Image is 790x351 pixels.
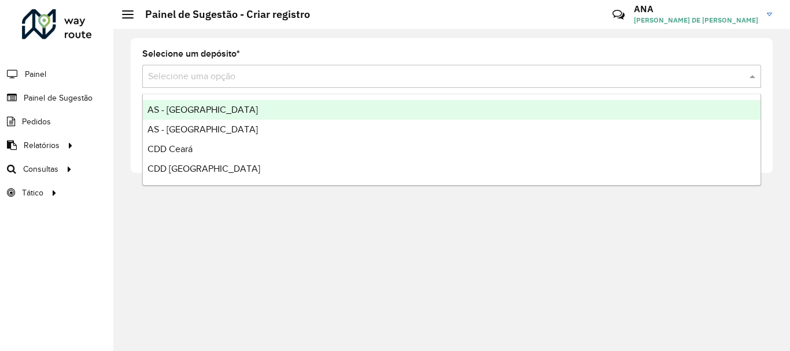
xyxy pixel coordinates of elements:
ng-dropdown-panel: Options list [142,94,761,186]
a: Contato Rápido [606,2,631,27]
h3: ANA [634,3,758,14]
span: CDD [GEOGRAPHIC_DATA] [147,164,260,173]
span: Pedidos [22,116,51,128]
span: AS - [GEOGRAPHIC_DATA] [147,124,258,134]
span: Painel de Sugestão [24,92,93,104]
span: Consultas [23,163,58,175]
label: Selecione um depósito [142,47,240,61]
span: [PERSON_NAME] DE [PERSON_NAME] [634,15,758,25]
span: AS - [GEOGRAPHIC_DATA] [147,105,258,114]
h2: Painel de Sugestão - Criar registro [134,8,310,21]
span: Painel [25,68,46,80]
span: CDD Ceará [147,144,193,154]
span: Tático [22,187,43,199]
span: Relatórios [24,139,60,152]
